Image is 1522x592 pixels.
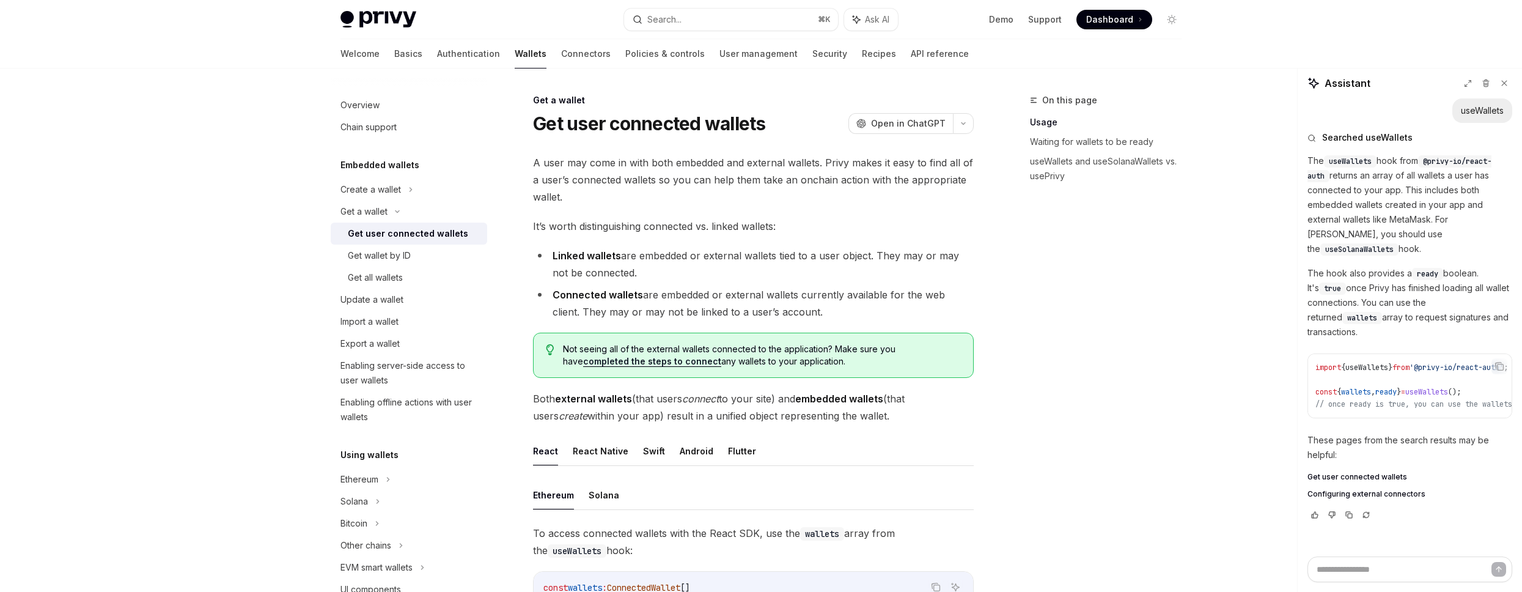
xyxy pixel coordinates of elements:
[848,113,953,134] button: Open in ChatGPT
[1030,152,1191,186] a: useWallets and useSolanaWallets vs. usePrivy
[340,120,397,135] div: Chain support
[340,538,391,553] div: Other chains
[1337,387,1341,397] span: {
[331,245,487,267] a: Get wallet by ID
[1401,387,1405,397] span: =
[1325,76,1370,91] span: Assistant
[680,437,713,465] button: Android
[1405,387,1448,397] span: useWallets
[624,9,838,31] button: Search...⌘K
[331,333,487,355] a: Export a wallet
[1315,387,1337,397] span: const
[1162,10,1182,29] button: Toggle dark mode
[533,481,574,509] button: Ethereum
[548,544,606,558] code: useWallets
[862,39,896,68] a: Recipes
[331,223,487,245] a: Get user connected wallets
[989,13,1013,26] a: Demo
[331,267,487,289] a: Get all wallets
[1307,154,1512,256] p: The hook from returns an array of all wallets a user has connected to your app. This includes bot...
[871,117,946,130] span: Open in ChatGPT
[911,39,969,68] a: API reference
[340,182,401,197] div: Create a wallet
[331,116,487,138] a: Chain support
[340,336,400,351] div: Export a wallet
[682,393,719,405] em: connect
[1329,157,1372,166] span: useWallets
[340,39,380,68] a: Welcome
[1307,433,1512,462] p: These pages from the search results may be helpful:
[1324,284,1341,294] span: true
[1448,387,1461,397] span: ();
[1307,489,1425,499] span: Configuring external connectors
[1491,562,1506,577] button: Send message
[340,292,403,307] div: Update a wallet
[1307,489,1512,499] a: Configuring external connectors
[625,39,705,68] a: Policies & controls
[555,393,632,405] strong: external wallets
[533,247,974,281] li: are embedded or external wallets tied to a user object. They may or may not be connected.
[1347,313,1377,323] span: wallets
[1461,105,1504,117] div: useWallets
[533,286,974,320] li: are embedded or external wallets currently available for the web client. They may or may not be l...
[1307,472,1407,482] span: Get user connected wallets
[340,11,416,28] img: light logo
[340,516,367,531] div: Bitcoin
[643,437,665,465] button: Swift
[1030,132,1191,152] a: Waiting for wallets to be ready
[533,94,974,106] div: Get a wallet
[553,250,621,262] strong: Linked wallets
[340,204,388,219] div: Get a wallet
[1388,363,1392,372] span: }
[1417,269,1438,279] span: ready
[331,94,487,116] a: Overview
[865,13,889,26] span: Ask AI
[1042,93,1097,108] span: On this page
[1375,387,1397,397] span: ready
[348,226,468,241] div: Get user connected wallets
[818,15,831,24] span: ⌘ K
[1086,13,1133,26] span: Dashboard
[340,314,399,329] div: Import a wallet
[340,560,413,575] div: EVM smart wallets
[340,158,419,172] h5: Embedded wallets
[546,344,554,355] svg: Tip
[1030,113,1191,132] a: Usage
[563,343,961,368] span: Not seeing all of the external wallets connected to the application? Make sure you have any walle...
[1028,13,1062,26] a: Support
[331,289,487,311] a: Update a wallet
[533,113,766,135] h1: Get user connected wallets
[561,39,611,68] a: Connectors
[647,12,682,27] div: Search...
[340,472,378,487] div: Ethereum
[728,437,756,465] button: Flutter
[533,525,974,559] span: To access connected wallets with the React SDK, use the array from the hook:
[533,154,974,205] span: A user may come in with both embedded and external wallets. Privy makes it easy to find all of a ...
[1345,363,1388,372] span: useWallets
[340,494,368,509] div: Solana
[1397,387,1401,397] span: }
[1491,358,1507,374] button: Copy the contents from the code block
[331,311,487,333] a: Import a wallet
[437,39,500,68] a: Authentication
[844,9,898,31] button: Ask AI
[1371,387,1375,397] span: ,
[583,356,721,367] a: completed the steps to connect
[331,391,487,428] a: Enabling offline actions with user wallets
[1325,245,1394,254] span: useSolanaWallets
[1076,10,1152,29] a: Dashboard
[340,395,480,424] div: Enabling offline actions with user wallets
[394,39,422,68] a: Basics
[348,248,411,263] div: Get wallet by ID
[533,218,974,235] span: It’s worth distinguishing connected vs. linked wallets:
[533,437,558,465] button: React
[1341,363,1345,372] span: {
[331,355,487,391] a: Enabling server-side access to user wallets
[719,39,798,68] a: User management
[553,289,643,301] strong: Connected wallets
[800,527,844,541] code: wallets
[533,390,974,424] span: Both (that users to your site) and (that users within your app) result in a unified object repres...
[340,448,399,462] h5: Using wallets
[1307,266,1512,339] p: The hook also provides a boolean. It's once Privy has finished loading all wallet connections. Yo...
[795,393,883,405] strong: embedded wallets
